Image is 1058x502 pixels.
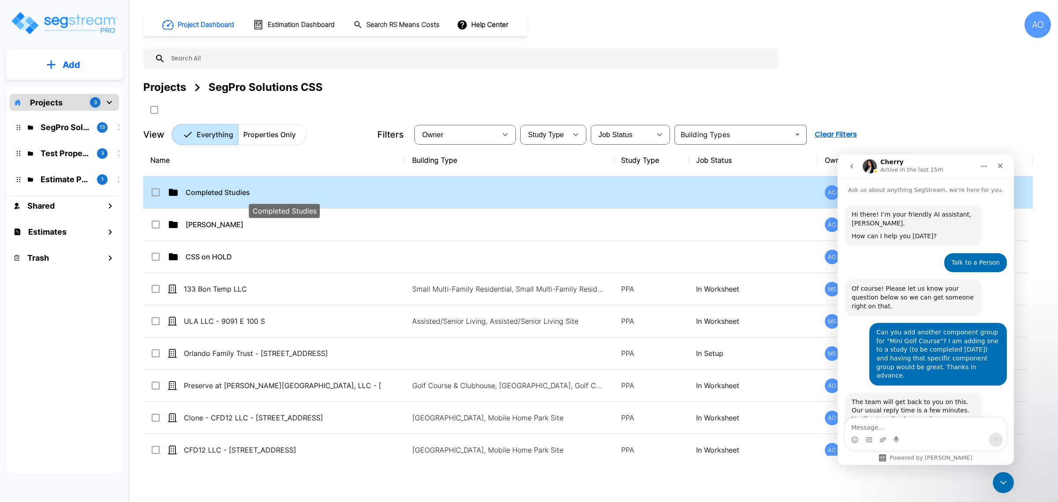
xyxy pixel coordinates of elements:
[838,154,1014,465] iframe: Intercom live chat
[159,15,239,34] button: Project Dashboard
[184,445,381,455] p: CFD12 LLC - [STREET_ADDRESS]
[412,412,605,423] p: [GEOGRAPHIC_DATA], Mobile Home Park Site
[253,206,317,216] p: Completed Studies
[621,316,682,326] p: PPA
[614,144,689,176] th: Study Type
[621,412,682,423] p: PPA
[178,20,234,30] h1: Project Dashboard
[184,284,381,294] p: 133 Bon Temp LLC
[41,121,90,133] p: SegPro Solutions CSS
[41,173,90,185] p: Estimate Property
[143,144,405,176] th: Name
[528,131,564,139] span: Study Type
[28,226,67,238] h1: Estimates
[350,16,444,34] button: Search RS Means Costs
[811,126,861,143] button: Clear Filters
[186,187,383,198] p: Completed Studies
[825,411,839,425] div: AO
[30,97,63,109] p: Projects
[818,144,865,176] th: Owner
[696,284,811,294] p: In Worksheet
[416,122,496,147] div: Select
[592,122,651,147] div: Select
[825,346,839,361] div: MS
[243,129,296,140] p: Properties Only
[696,412,811,423] p: In Worksheet
[696,380,811,391] p: In Worksheet
[1024,11,1051,38] div: AO
[405,144,614,176] th: Building Type
[696,316,811,326] p: In Worksheet
[94,99,97,106] p: 3
[412,316,605,326] p: Assisted/Senior Living, Assisted/Senior Living Site
[455,16,512,33] button: Help Center
[41,147,90,159] p: Test Property Folder
[825,378,839,393] div: AO
[993,472,1014,493] iframe: Intercom live chat
[825,314,839,329] div: MS
[184,316,381,326] p: ULA LLC - 9091 E 100 S
[599,131,633,139] span: Job Status
[621,348,682,359] p: PPA
[209,79,323,95] div: SegPro Solutions CSS
[145,101,163,119] button: SelectAll
[268,20,335,30] h1: Estimation Dashboard
[27,252,49,264] h1: Trash
[250,15,339,34] button: Estimation Dashboard
[6,52,123,78] button: Add
[184,348,381,359] p: Orlando Family Trust - [STREET_ADDRESS]
[412,445,605,455] p: [GEOGRAPHIC_DATA], Mobile Home Park Site
[184,380,381,391] p: Preserve at [PERSON_NAME][GEOGRAPHIC_DATA], LLC - [STREET_ADDRESS]
[27,200,55,212] h1: Shared
[621,284,682,294] p: PPA
[377,128,404,141] p: Filters
[101,150,104,157] p: 3
[696,445,811,455] p: In Worksheet
[825,443,839,457] div: AO
[696,348,811,359] p: In Setup
[366,20,440,30] h1: Search RS Means Costs
[825,250,839,264] div: AO
[101,176,104,183] p: 1
[197,129,233,140] p: Everything
[238,124,307,145] button: Properties Only
[10,11,118,36] img: Logo
[171,124,307,145] div: Platform
[412,284,605,294] p: Small Multi-Family Residential, Small Multi-Family Residential Site
[621,380,682,391] p: PPA
[100,124,105,131] p: 13
[791,128,804,141] button: Open
[143,128,164,141] p: View
[825,185,839,200] div: AO
[677,128,790,141] input: Building Types
[825,282,839,296] div: MS
[165,49,774,69] input: Search All
[186,219,383,230] p: [PERSON_NAME]
[522,122,567,147] div: Select
[143,79,186,95] div: Projects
